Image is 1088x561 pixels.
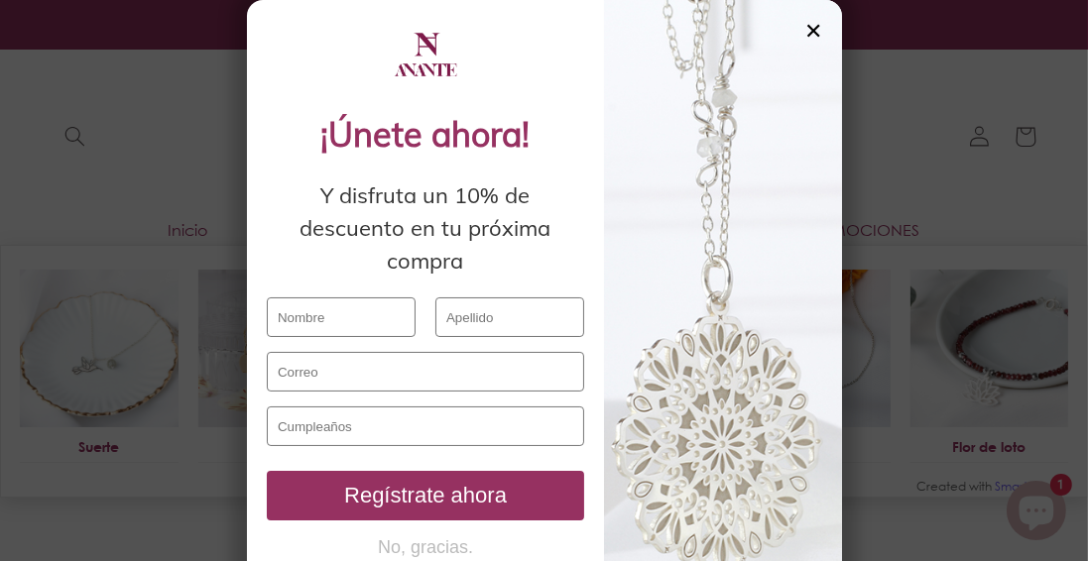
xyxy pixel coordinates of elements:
[275,483,576,508] div: Regístrate ahora
[435,297,584,337] input: Apellido
[267,109,584,160] div: ¡Únete ahora!
[267,406,584,446] input: Cumpleaños
[391,20,460,89] img: logo
[267,471,584,520] button: Regístrate ahora
[267,179,584,278] div: Y disfruta un 10% de descuento en tu próxima compra
[267,535,584,560] button: No, gracias.
[804,20,822,42] div: ✕
[267,352,584,392] input: Correo
[267,297,416,337] input: Nombre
